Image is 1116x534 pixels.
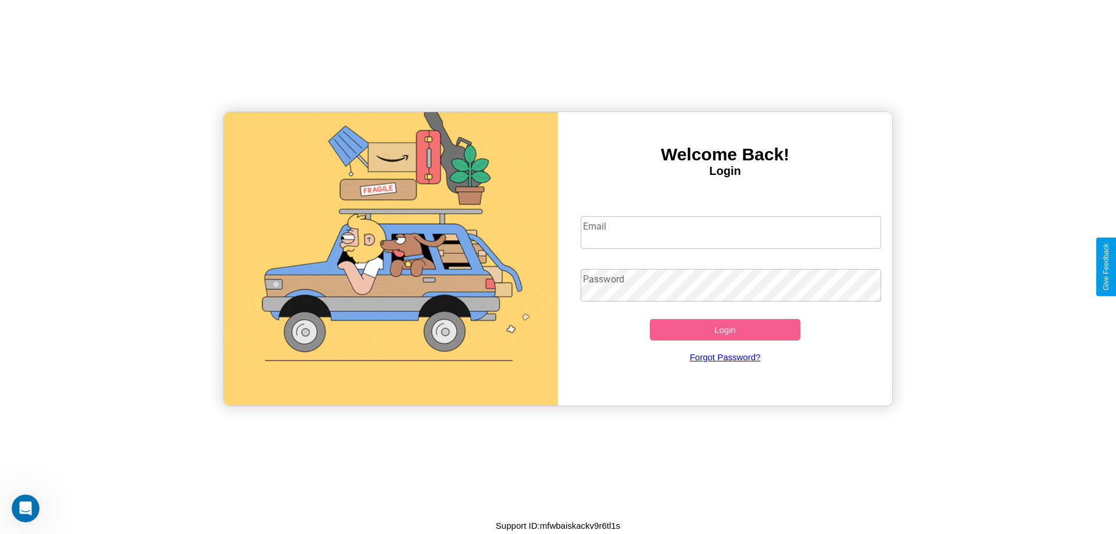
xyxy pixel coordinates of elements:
p: Support ID: mfwbaiskackv9r6tl1s [496,518,620,533]
img: gif [224,112,558,406]
h4: Login [558,164,892,178]
div: Give Feedback [1102,243,1110,291]
iframe: Intercom live chat [12,494,40,522]
a: Forgot Password? [575,341,876,374]
h3: Welcome Back! [558,145,892,164]
button: Login [650,319,800,341]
